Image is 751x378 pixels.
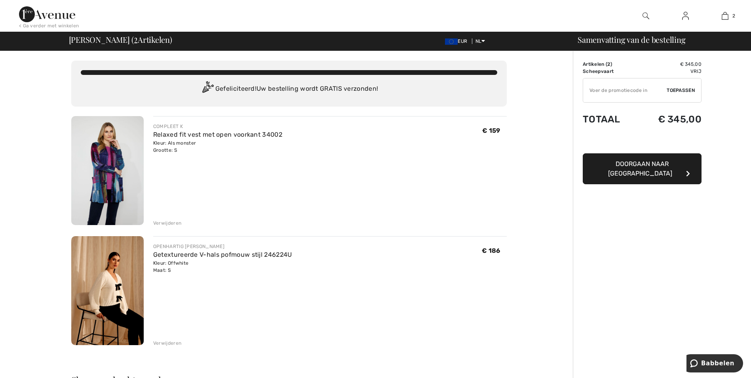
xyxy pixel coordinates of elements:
[153,243,292,250] div: OPENHARTIG [PERSON_NAME]
[568,36,746,44] div: Samenvatting van de bestelling
[153,123,282,130] div: COMPLEET K
[682,11,689,21] img: Mijn info
[215,85,378,92] font: Gefeliciteerd! Uw bestelling wordt GRATIS verzonden!
[583,153,702,184] button: Doorgaan naar [GEOGRAPHIC_DATA]
[153,260,189,273] font: Kleur: Offwhite Maat: S
[583,61,638,68] td: )
[153,140,196,153] font: Kleur: Als monster Grootte: S
[445,38,470,44] span: EUR
[153,220,181,227] div: Verwijderen
[583,133,702,151] iframe: PayPal
[134,34,138,44] span: 2
[583,106,638,133] td: Totaal
[643,11,649,21] img: Zoeken op de website
[71,236,144,345] img: Getextureerde V-hals pofmouw stijl 246224U
[153,131,282,138] a: Relaxed fit vest met open voorkant 34002
[722,11,728,21] img: Mijn tas
[583,61,610,67] font: Artikelen (
[200,81,215,97] img: Congratulation2.svg
[19,22,79,29] div: < Ga verder met winkelen
[138,34,172,45] font: Artikelen)
[608,160,672,177] span: Doorgaan naar [GEOGRAPHIC_DATA]
[71,116,144,225] img: Relaxed fit vest met open voorkant 34002
[19,6,75,22] img: 1ère Laan
[686,354,743,374] iframe: Opens a widget where you can chat to one of our agents
[607,61,610,67] span: 2
[153,340,181,347] div: Verwijderen
[482,247,500,254] span: € 186
[705,11,744,21] a: 2
[482,127,500,134] span: € 159
[583,68,638,75] td: Scheepvaart
[69,34,134,45] font: [PERSON_NAME] (
[583,78,667,102] input: Promo code
[638,61,702,68] td: € 345,00
[732,12,735,19] span: 2
[638,68,702,75] td: Vrij
[638,106,702,133] td: € 345,00
[445,38,458,45] img: Euro
[676,11,695,21] a: Sign In
[153,251,292,258] a: Getextureerde V-hals pofmouw stijl 246224U
[667,87,695,94] span: Toepassen
[475,38,482,44] font: NL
